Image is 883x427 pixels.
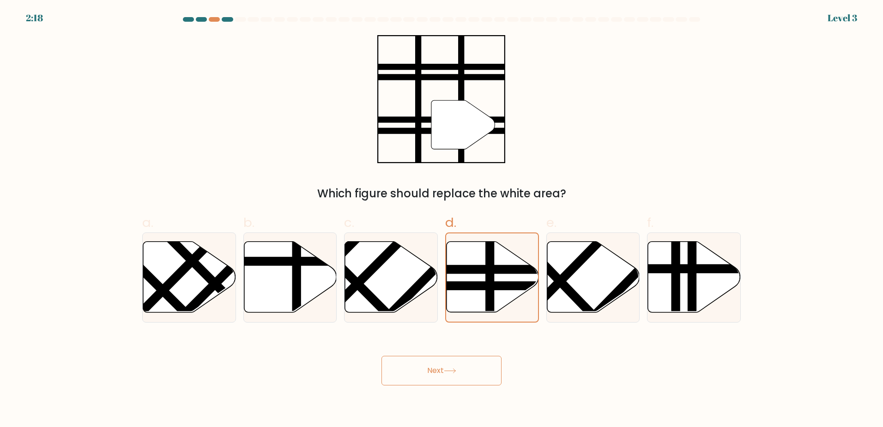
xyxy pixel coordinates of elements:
span: c. [344,213,354,232]
span: d. [445,213,456,232]
span: b. [243,213,254,232]
span: a. [142,213,153,232]
div: Level 3 [828,11,857,25]
div: Which figure should replace the white area? [148,185,735,202]
button: Next [381,356,502,385]
span: e. [546,213,556,232]
span: f. [647,213,653,232]
g: " [431,100,495,149]
div: 2:18 [26,11,43,25]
